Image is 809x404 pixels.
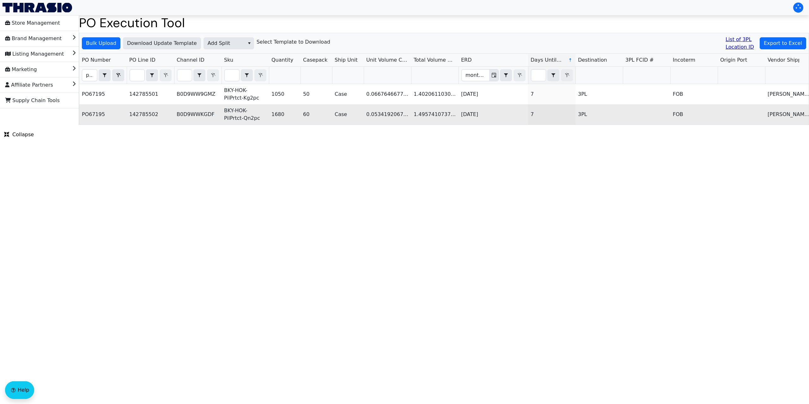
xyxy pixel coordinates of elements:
span: Total Volume CBM [414,56,456,64]
span: Collapse [4,131,34,138]
td: 1680 [269,104,301,125]
td: 142785501 [127,84,174,104]
td: FOB [670,84,718,104]
td: 0.05341920670976 [364,104,411,125]
td: PO67195 [79,104,127,125]
span: PO Line ID [129,56,155,64]
input: Filter [225,70,239,81]
input: Filter [531,70,546,81]
td: 3PL [575,84,623,104]
span: Supply Chain Tools [5,95,60,106]
td: B0D9WWKGDF [174,104,222,125]
span: Unit Volume CBM [366,56,409,64]
button: select [99,70,110,81]
span: Origin Port [720,56,747,64]
span: Brand Management [5,34,62,44]
th: Filter [127,67,174,84]
button: select [146,70,158,81]
img: Thrasio Logo [3,3,72,12]
input: Filter [130,70,144,81]
td: 60 [301,104,332,125]
td: 50 [301,84,332,104]
th: Filter [79,67,127,84]
td: 0.06676466776072 [364,84,411,104]
td: FOB [670,104,718,125]
td: Case [332,84,364,104]
input: Filter [462,70,489,81]
span: Help [18,386,29,394]
span: Export to Excel [764,40,802,47]
span: Casepack [303,56,327,64]
button: Export to Excel [760,37,806,49]
th: Filter [174,67,222,84]
a: List of 3PL Location ID [726,36,757,51]
td: BKY-HOK-PilPrtct-Kg2pc [222,84,269,104]
span: Days Until ERD [531,56,563,64]
button: select [194,70,205,81]
button: select [245,38,254,49]
span: ERD [461,56,472,64]
span: Marketing [5,64,37,75]
td: [DATE] [459,84,528,104]
button: Help floatingactionbutton [5,381,34,399]
span: Choose Operator [500,69,512,81]
span: Affiliate Partners [5,80,53,90]
th: Filter [222,67,269,84]
span: Ship Unit [335,56,358,64]
span: Add Split [208,40,241,47]
button: select [500,70,512,81]
button: Download Update Template [123,37,201,49]
span: Destination [578,56,607,64]
td: Case [332,104,364,125]
button: Bulk Upload [82,37,120,49]
span: Choose Operator [146,69,158,81]
button: Toggle calendar [489,70,498,81]
span: Sku [224,56,233,64]
h1: PO Execution Tool [79,15,809,30]
td: 142785502 [127,104,174,125]
td: [DATE] [459,104,528,125]
h6: Select Template to Download [257,39,330,45]
input: Filter [82,70,97,81]
span: 3PL FCID # [625,56,654,64]
td: 1050 [269,84,301,104]
span: Choose Operator [193,69,205,81]
input: Filter [177,70,192,81]
th: Filter [528,67,575,84]
button: select [548,70,559,81]
td: 1.495741073792 [411,104,459,125]
span: Quantity [271,56,293,64]
span: Listing Management [5,49,64,59]
span: PO Number [82,56,111,64]
td: 7 [528,84,575,104]
span: Choose Operator [99,69,111,81]
span: Choose Operator [241,69,253,81]
td: 3PL [575,104,623,125]
td: 1.402061103093 [411,84,459,104]
span: Download Update Template [127,40,197,47]
span: Store Management [5,18,60,28]
button: select [241,70,252,81]
td: 7 [528,104,575,125]
td: BKY-HOK-PilPrtct-Qn2pc [222,104,269,125]
td: B0D9WW9GMZ [174,84,222,104]
span: Choose Operator [547,69,559,81]
span: Channel ID [177,56,204,64]
td: PO67195 [79,84,127,104]
th: Filter [459,67,528,84]
span: Bulk Upload [86,40,116,47]
button: Clear [112,69,124,81]
span: Incoterm [673,56,695,64]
